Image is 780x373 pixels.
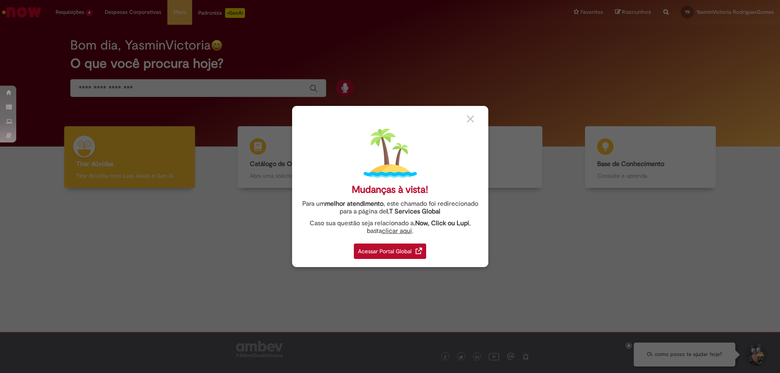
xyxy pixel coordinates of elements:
img: close_button_grey.png [467,115,474,123]
img: island.png [364,127,417,180]
div: Caso sua questão seja relacionado a , basta . [298,220,482,235]
strong: .Now, Click ou Lupi [414,219,469,227]
div: Para um , este chamado foi redirecionado para a página de [298,200,482,216]
a: Acessar Portal Global [354,239,426,259]
strong: melhor atendimento [325,200,383,208]
img: redirect_link.png [416,248,422,254]
div: Acessar Portal Global [354,244,426,259]
a: I.T Services Global [386,203,440,216]
div: Mudanças à vista! [352,184,428,196]
a: clicar aqui [382,222,412,235]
